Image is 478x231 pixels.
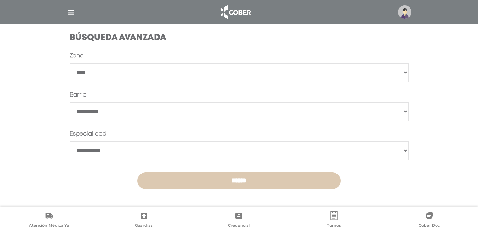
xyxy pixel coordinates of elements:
a: Credencial [191,211,287,230]
label: Barrio [70,91,87,99]
h4: Búsqueda Avanzada [70,33,409,43]
span: Atención Médica Ya [29,223,69,229]
span: Credencial [228,223,250,229]
span: Guardias [135,223,153,229]
span: Turnos [327,223,341,229]
a: Turnos [287,211,382,230]
label: Especialidad [70,130,106,138]
img: logo_cober_home-white.png [217,4,254,21]
img: Cober_menu-lines-white.svg [67,8,75,17]
span: Cober Doc [419,223,440,229]
label: Zona [70,52,84,60]
a: Cober Doc [381,211,477,230]
img: profile-placeholder.svg [398,5,411,19]
a: Guardias [97,211,192,230]
a: Atención Médica Ya [1,211,97,230]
